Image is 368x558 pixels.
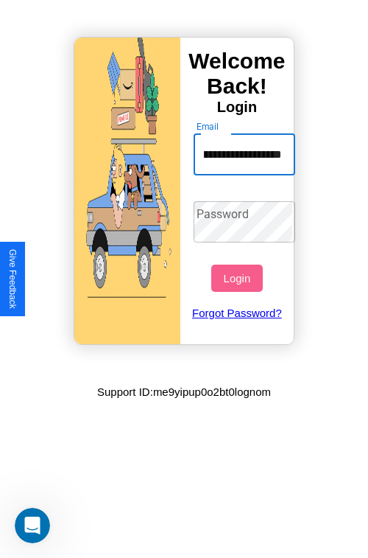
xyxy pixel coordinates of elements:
[97,382,271,402] p: Support ID: me9yipup0o2bt0lognom
[15,508,50,543] iframe: Intercom live chat
[186,292,289,334] a: Forgot Password?
[180,49,294,99] h3: Welcome Back!
[180,99,294,116] h4: Login
[211,265,262,292] button: Login
[74,38,180,344] img: gif
[7,249,18,309] div: Give Feedback
[197,120,219,133] label: Email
